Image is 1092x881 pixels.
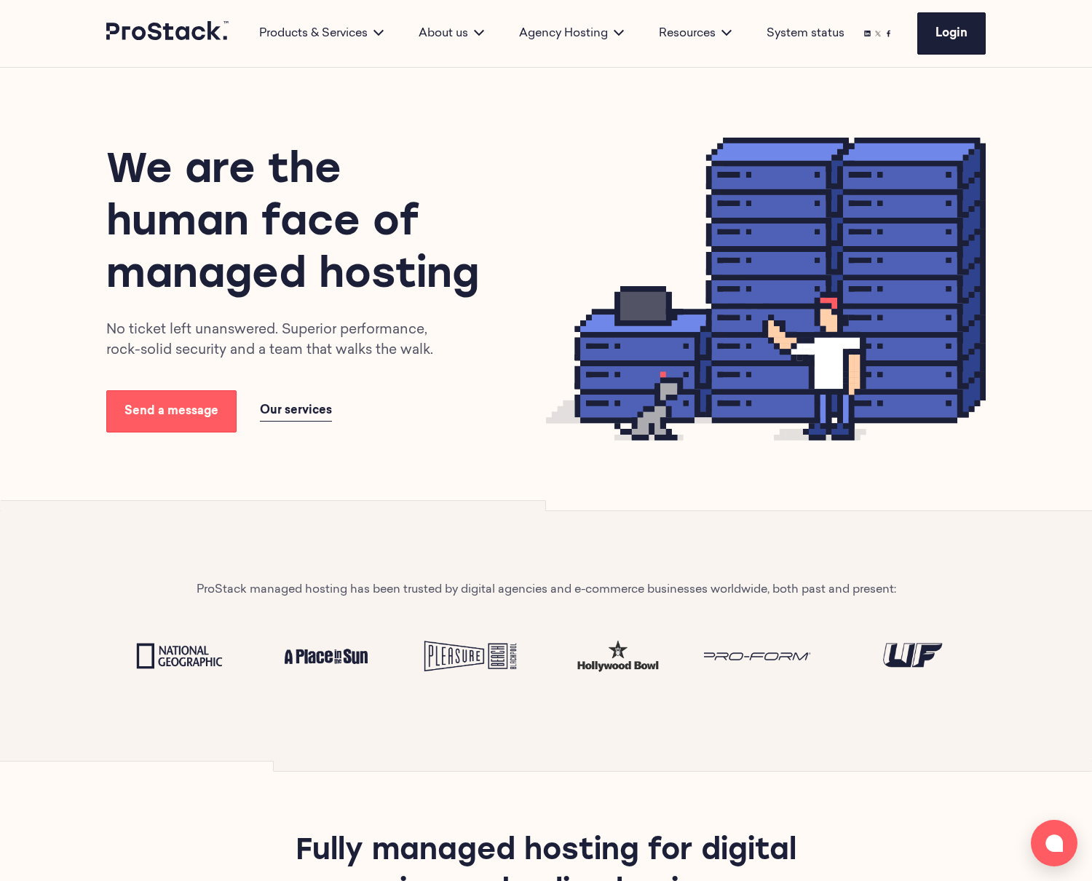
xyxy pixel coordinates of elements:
[851,633,974,679] img: UF Logo
[641,25,749,42] div: Resources
[106,320,455,361] p: No ticket left unanswered. Superior performance, rock-solid security and a team that walks the walk.
[502,25,641,42] div: Agency Hosting
[118,633,241,679] img: National Geographic Logo
[411,633,534,679] img: Pleasure Beach Logo
[935,28,968,39] span: Login
[917,12,986,55] a: Login
[401,25,502,42] div: About us
[242,25,401,42] div: Products & Services
[264,633,387,679] img: A place in the sun Logo
[106,21,230,46] a: Prostack logo
[124,406,218,417] span: Send a message
[197,581,896,598] p: ProStack managed hosting has been trusted by digital agencies and e-commerce businesses worldwide...
[106,146,494,303] h1: We are the human face of managed hosting
[704,633,827,679] img: Proform Logo
[767,25,844,42] a: System status
[1031,820,1077,866] button: Open chat window
[260,400,332,422] a: Our services
[558,635,681,678] img: test-hw.png
[260,405,332,416] span: Our services
[106,390,237,432] a: Send a message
